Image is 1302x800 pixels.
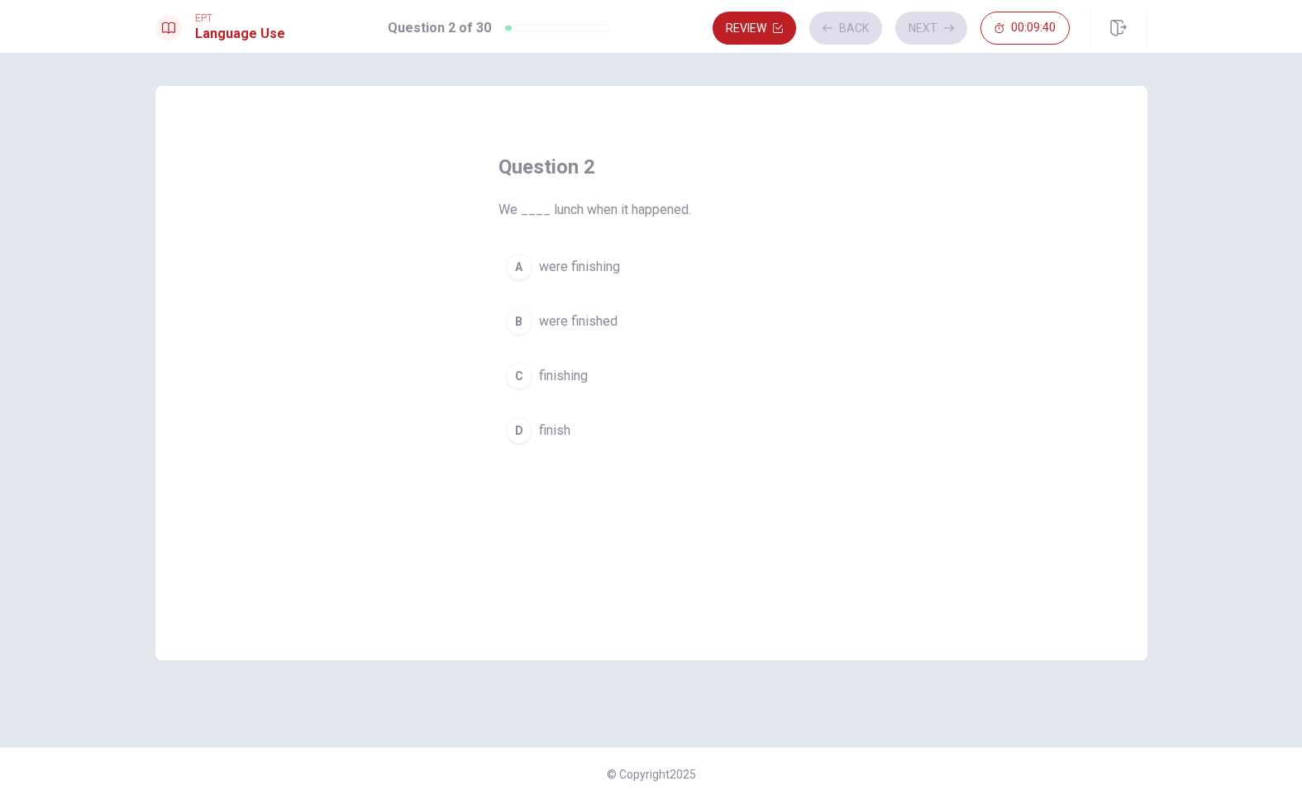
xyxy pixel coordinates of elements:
[539,366,588,386] span: finishing
[1011,21,1056,35] span: 00:09:40
[498,200,804,220] span: We ____ lunch when it happened.
[195,12,285,24] span: EPT
[713,12,796,45] button: Review
[498,301,804,342] button: Bwere finished
[506,254,532,280] div: A
[506,308,532,335] div: B
[607,768,696,781] span: © Copyright 2025
[498,154,804,180] h4: Question 2
[506,363,532,389] div: C
[506,417,532,444] div: D
[388,18,491,38] h1: Question 2 of 30
[195,24,285,44] h1: Language Use
[498,355,804,397] button: Cfinishing
[498,246,804,288] button: Awere finishing
[539,257,620,277] span: were finishing
[539,421,570,440] span: finish
[539,312,618,331] span: were finished
[498,410,804,451] button: Dfinish
[980,12,1070,45] button: 00:09:40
